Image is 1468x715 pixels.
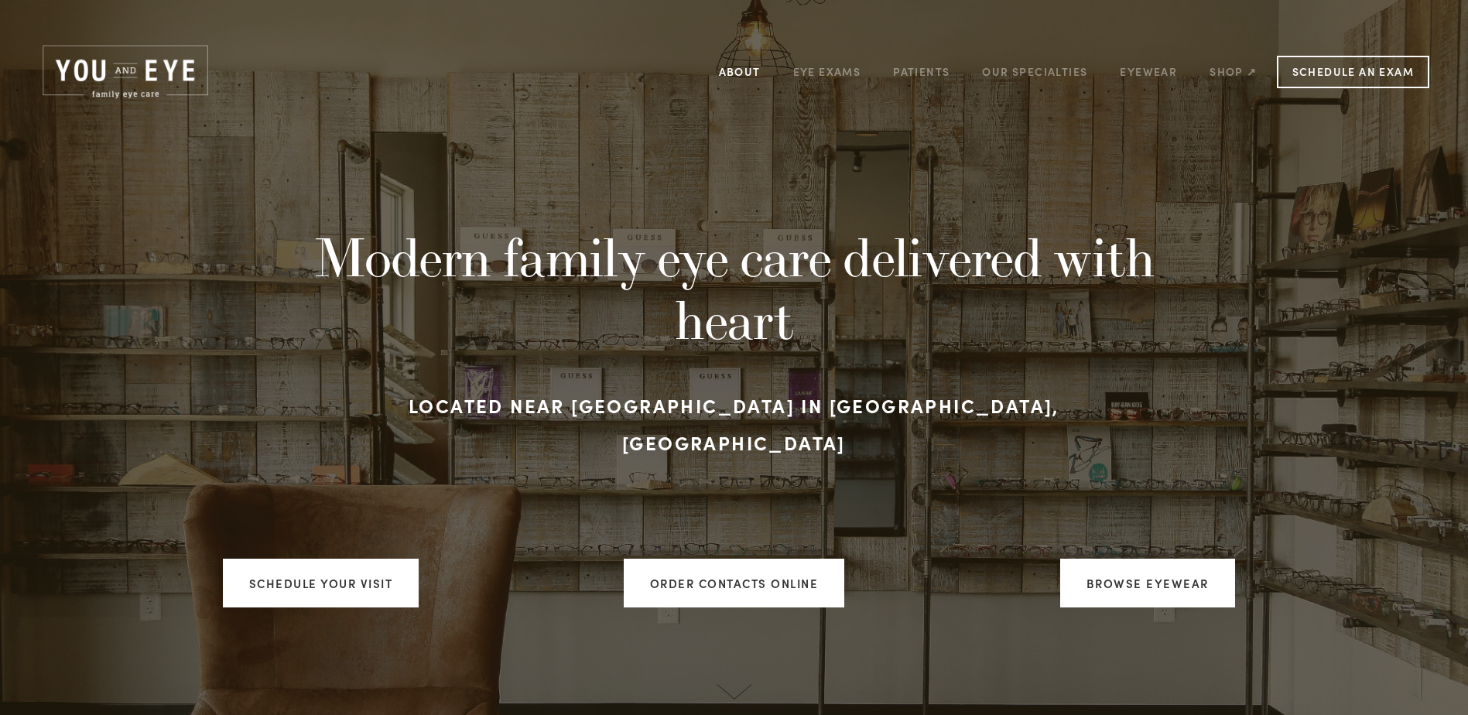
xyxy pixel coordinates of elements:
[624,559,845,607] a: ORDER CONTACTS ONLINE
[1210,60,1257,84] a: Shop ↗
[409,392,1066,455] strong: Located near [GEOGRAPHIC_DATA] in [GEOGRAPHIC_DATA], [GEOGRAPHIC_DATA]
[1120,60,1177,84] a: Eyewear
[982,64,1087,79] a: Our Specialties
[39,43,212,101] img: Rochester, MN | You and Eye | Family Eye Care
[1277,56,1429,88] a: Schedule an Exam
[893,60,950,84] a: Patients
[793,60,861,84] a: Eye Exams
[310,226,1158,351] h1: Modern family eye care delivered with heart
[719,60,761,84] a: About
[1060,559,1235,607] a: Browse Eyewear
[223,559,419,607] a: Schedule your visit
